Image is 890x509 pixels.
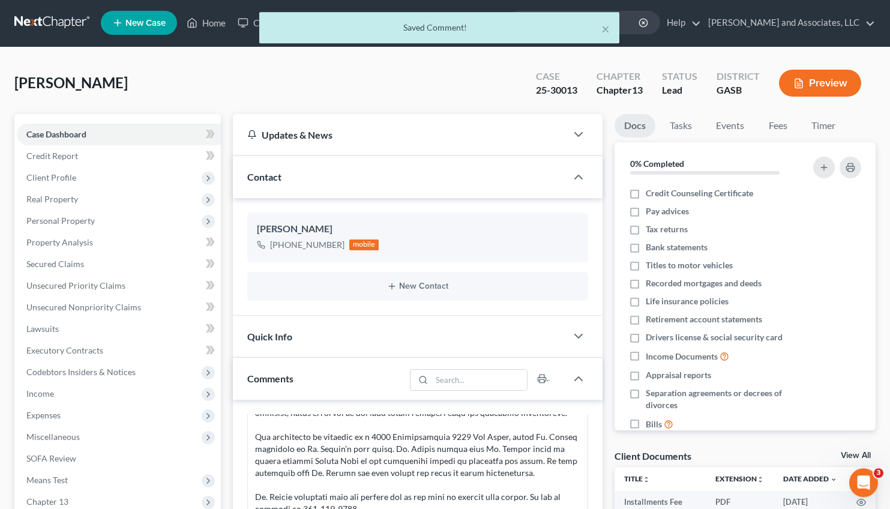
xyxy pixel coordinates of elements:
[646,295,729,307] span: Life insurance policies
[783,474,837,483] a: Date Added expand_more
[26,302,141,312] span: Unsecured Nonpriority Claims
[615,450,691,462] div: Client Documents
[14,74,128,91] span: [PERSON_NAME]
[646,187,753,199] span: Credit Counseling Certificate
[26,129,86,139] span: Case Dashboard
[26,345,103,355] span: Executory Contracts
[646,313,762,325] span: Retirement account statements
[17,275,221,297] a: Unsecured Priority Claims
[646,369,711,381] span: Appraisal reports
[597,70,643,83] div: Chapter
[646,205,689,217] span: Pay advices
[349,239,379,250] div: mobile
[17,448,221,469] a: SOFA Review
[841,451,871,460] a: View All
[257,222,579,236] div: [PERSON_NAME]
[597,83,643,97] div: Chapter
[26,324,59,334] span: Lawsuits
[247,171,281,182] span: Contact
[26,453,76,463] span: SOFA Review
[26,194,78,204] span: Real Property
[17,253,221,275] a: Secured Claims
[247,331,292,342] span: Quick Info
[874,468,883,478] span: 3
[270,239,344,251] div: [PHONE_NUMBER]
[830,476,837,483] i: expand_more
[26,496,68,507] span: Chapter 13
[26,215,95,226] span: Personal Property
[662,83,697,97] div: Lead
[247,373,293,384] span: Comments
[646,241,708,253] span: Bank statements
[660,114,702,137] a: Tasks
[432,370,528,390] input: Search...
[26,237,93,247] span: Property Analysis
[646,418,662,430] span: Bills
[247,128,553,141] div: Updates & News
[646,277,762,289] span: Recorded mortgages and deeds
[646,331,783,343] span: Drivers license & social security card
[26,475,68,485] span: Means Test
[646,259,733,271] span: Titles to motor vehicles
[779,70,861,97] button: Preview
[26,151,78,161] span: Credit Report
[624,474,650,483] a: Titleunfold_more
[646,223,688,235] span: Tax returns
[26,172,76,182] span: Client Profile
[26,367,136,377] span: Codebtors Insiders & Notices
[536,70,577,83] div: Case
[849,468,878,497] iframe: Intercom live chat
[26,410,61,420] span: Expenses
[26,432,80,442] span: Miscellaneous
[802,114,845,137] a: Timer
[26,280,125,291] span: Unsecured Priority Claims
[26,259,84,269] span: Secured Claims
[643,476,650,483] i: unfold_more
[759,114,797,137] a: Fees
[17,340,221,361] a: Executory Contracts
[17,318,221,340] a: Lawsuits
[706,114,754,137] a: Events
[17,124,221,145] a: Case Dashboard
[536,83,577,97] div: 25-30013
[632,84,643,95] span: 13
[17,297,221,318] a: Unsecured Nonpriority Claims
[646,387,800,411] span: Separation agreements or decrees of divorces
[717,70,760,83] div: District
[630,158,684,169] strong: 0% Completed
[17,145,221,167] a: Credit Report
[662,70,697,83] div: Status
[715,474,764,483] a: Extensionunfold_more
[17,232,221,253] a: Property Analysis
[26,388,54,399] span: Income
[531,11,640,34] input: Search by name...
[615,114,655,137] a: Docs
[646,351,718,363] span: Income Documents
[601,22,610,36] button: ×
[269,22,610,34] div: Saved Comment!
[717,83,760,97] div: GASB
[257,282,579,291] button: New Contact
[757,476,764,483] i: unfold_more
